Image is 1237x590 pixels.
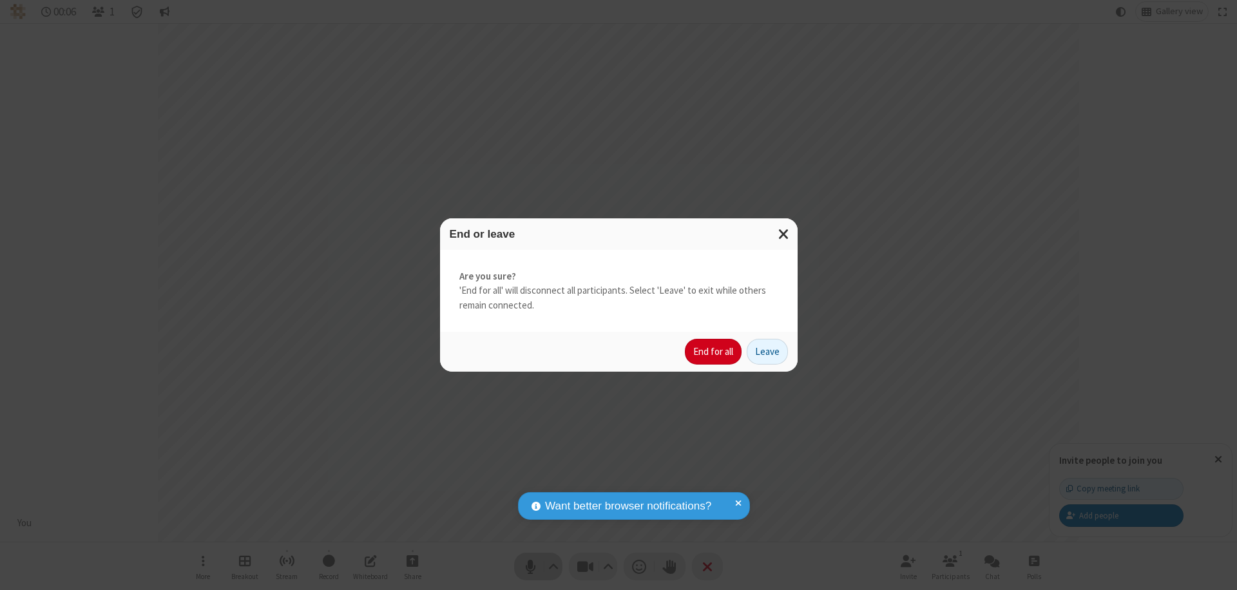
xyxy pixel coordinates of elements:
strong: Are you sure? [459,269,778,284]
span: Want better browser notifications? [545,498,711,515]
button: Close modal [771,218,798,250]
h3: End or leave [450,228,788,240]
div: 'End for all' will disconnect all participants. Select 'Leave' to exit while others remain connec... [440,250,798,332]
button: Leave [747,339,788,365]
button: End for all [685,339,742,365]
